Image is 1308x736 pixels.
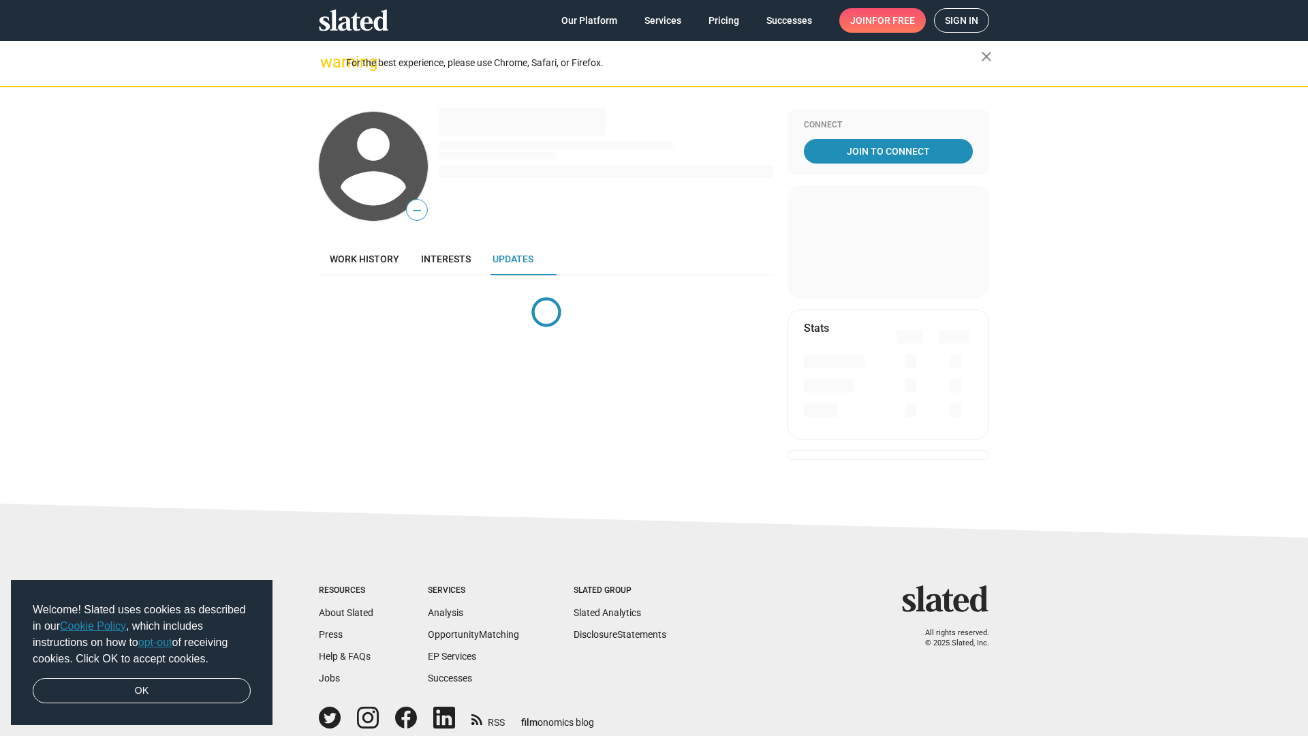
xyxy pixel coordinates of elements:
span: Successes [766,8,812,33]
mat-icon: warning [320,54,337,70]
mat-card-title: Stats [804,321,829,335]
a: Updates [482,243,544,275]
a: Successes [428,673,472,684]
span: Pricing [708,8,739,33]
span: Join [850,8,915,33]
a: EP Services [428,651,476,662]
span: Work history [330,254,399,264]
a: Our Platform [550,8,628,33]
span: Updates [493,254,533,264]
div: Connect [804,120,973,131]
mat-icon: close [978,48,995,65]
a: About Slated [319,607,373,618]
span: Our Platform [561,8,617,33]
a: Cookie Policy [60,620,126,632]
span: Join To Connect [807,139,970,164]
a: RSS [471,708,505,729]
a: Press [319,629,343,640]
a: Sign in [934,8,989,33]
span: Interests [421,254,471,264]
a: Interests [410,243,482,275]
a: DisclosureStatements [574,629,666,640]
span: Services [644,8,681,33]
a: Joinfor free [839,8,926,33]
div: For the best experience, please use Chrome, Safari, or Firefox. [346,54,981,72]
a: Services [634,8,692,33]
a: filmonomics blog [521,705,594,729]
div: Resources [319,585,373,596]
a: Successes [756,8,823,33]
a: OpportunityMatching [428,629,519,640]
a: Jobs [319,673,340,684]
span: Welcome! Slated uses cookies as described in our , which includes instructions on how to of recei... [33,602,251,667]
span: for free [872,8,915,33]
a: dismiss cookie message [33,678,251,704]
div: Slated Group [574,585,666,596]
a: Work history [319,243,410,275]
a: Pricing [698,8,750,33]
div: cookieconsent [11,580,272,726]
span: — [407,202,427,219]
a: Join To Connect [804,139,973,164]
span: film [521,717,538,728]
a: Help & FAQs [319,651,371,662]
span: Sign in [945,9,978,32]
a: Analysis [428,607,463,618]
a: opt-out [138,637,172,648]
div: Services [428,585,519,596]
a: Slated Analytics [574,607,641,618]
p: All rights reserved. © 2025 Slated, Inc. [911,628,989,648]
